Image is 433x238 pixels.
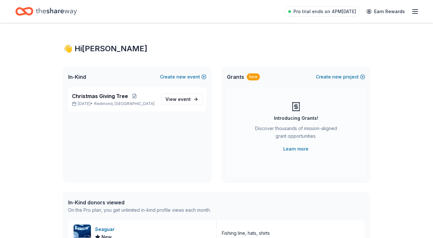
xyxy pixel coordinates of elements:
a: Earn Rewards [363,6,409,17]
div: 👋 Hi [PERSON_NAME] [63,44,370,54]
span: Redmond, [GEOGRAPHIC_DATA] [94,101,155,106]
a: Home [15,4,77,19]
a: Learn more [283,145,309,153]
span: event [178,96,191,102]
span: Pro trial ends on 4PM[DATE] [293,8,356,15]
span: Grants [227,73,244,81]
a: Pro trial ends on 4PM[DATE] [285,6,360,17]
button: Createnewevent [160,73,206,81]
span: new [332,73,342,81]
div: Discover thousands of mission-aligned grant opportunities. [253,125,340,143]
button: Createnewproject [316,73,365,81]
span: View [165,95,191,103]
div: On the Pro plan, you get unlimited in-kind profile views each month. [68,206,211,214]
div: Fishing line, hats, shirts [222,229,270,237]
a: View event [161,94,203,105]
span: new [176,73,186,81]
div: In-Kind donors viewed [68,199,211,206]
div: Seaguar [95,226,117,233]
div: Introducing Grants! [274,114,318,122]
span: In-Kind [68,73,86,81]
div: New [247,73,260,80]
span: Christmas Giving Tree [72,92,128,100]
p: [DATE] • [72,101,156,106]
